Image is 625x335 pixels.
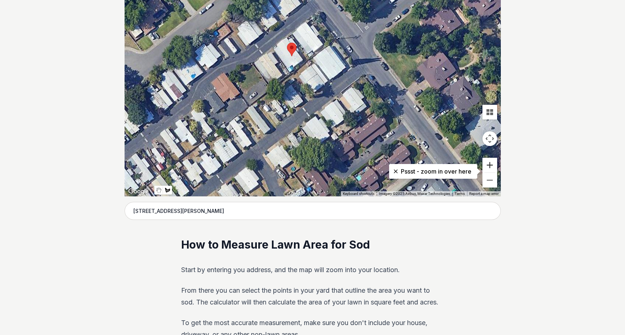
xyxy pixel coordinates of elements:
[181,238,444,252] h2: How to Measure Lawn Area for Sod
[482,158,497,172] button: Zoom in
[181,285,444,308] p: From there you can select the points in your yard that outline the area you want to sod. The calc...
[469,192,499,196] a: Report a map error
[126,187,151,196] a: Open this area in Google Maps (opens a new window)
[125,202,501,220] input: Enter your address to get started
[181,264,444,276] p: Start by entering you address, and the map will zoom into your location.
[379,192,450,196] span: Imagery ©2025 Airbus, Maxar Technologies
[482,173,497,188] button: Zoom out
[126,187,151,196] img: Google
[482,131,497,146] button: Map camera controls
[482,105,497,120] button: Tilt map
[343,191,374,196] button: Keyboard shortcuts
[163,186,172,195] button: Draw a shape
[395,167,471,176] p: Pssst - zoom in over here
[154,186,163,195] button: Stop drawing
[455,192,465,196] a: Terms (opens in new tab)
